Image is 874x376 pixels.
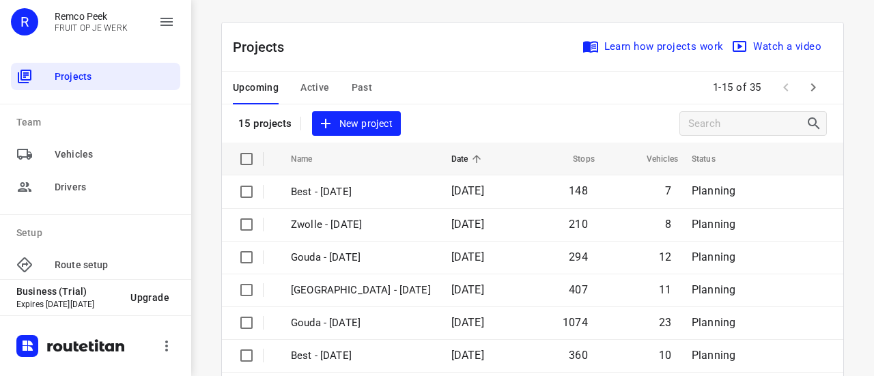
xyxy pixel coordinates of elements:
p: Business (Trial) [16,286,119,297]
div: Projects [11,63,180,90]
span: Upcoming [233,79,279,96]
span: Planning [692,184,735,197]
span: Drivers [55,180,175,194]
p: Zwolle - Thursday [291,283,431,298]
span: [DATE] [451,250,484,263]
div: Drivers [11,173,180,201]
span: 23 [659,316,671,329]
span: Past [352,79,373,96]
span: Next Page [800,74,827,101]
span: Previous Page [772,74,800,101]
span: 1-15 of 35 [707,73,767,102]
span: Planning [692,316,735,329]
p: Gouda - Friday [291,250,431,265]
span: New project [320,115,393,132]
p: FRUIT OP JE WERK [55,23,128,33]
p: Expires [DATE][DATE] [16,300,119,309]
div: Route setup [11,251,180,278]
span: Status [692,151,733,167]
span: [DATE] [451,349,484,362]
span: [DATE] [451,283,484,296]
div: R [11,8,38,35]
span: 12 [659,250,671,263]
p: Best - Thursday [291,348,431,364]
span: Planning [692,283,735,296]
span: 360 [569,349,588,362]
p: Best - Friday [291,184,431,200]
button: New project [312,111,401,136]
span: Planning [692,349,735,362]
p: Projects [233,37,296,57]
span: Vehicles [629,151,678,167]
span: 210 [569,218,588,231]
span: 8 [665,218,671,231]
span: 148 [569,184,588,197]
span: [DATE] [451,316,484,329]
span: Projects [55,70,175,84]
span: [DATE] [451,184,484,197]
span: Vehicles [55,147,175,162]
span: 294 [569,250,588,263]
div: Search [806,115,826,132]
p: Zwolle - Friday [291,217,431,233]
p: 15 projects [238,117,292,130]
span: 407 [569,283,588,296]
p: Setup [16,226,180,240]
span: 10 [659,349,671,362]
span: Date [451,151,486,167]
span: Planning [692,218,735,231]
p: Remco Peek [55,11,128,22]
span: Upgrade [130,292,169,303]
p: Gouda - Thursday [291,315,431,331]
span: Planning [692,250,735,263]
span: 1074 [563,316,588,329]
span: Stops [555,151,595,167]
span: Active [300,79,329,96]
span: 7 [665,184,671,197]
span: [DATE] [451,218,484,231]
p: Team [16,115,180,130]
div: Vehicles [11,141,180,168]
span: 11 [659,283,671,296]
span: Route setup [55,258,175,272]
input: Search projects [688,113,806,134]
span: Name [291,151,330,167]
button: Upgrade [119,285,180,310]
